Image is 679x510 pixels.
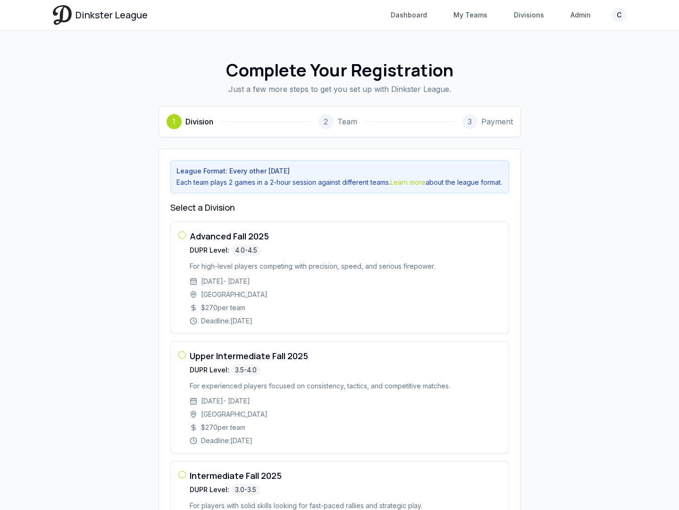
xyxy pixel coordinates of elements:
[190,262,501,271] p: For high-level players competing with precision, speed, and serious firepower.
[167,114,182,129] div: 1
[190,349,501,362] h3: Upper Intermediate Fall 2025
[612,8,627,23] button: C
[201,396,250,406] span: [DATE] - [DATE]
[190,365,229,375] span: DUPR Level:
[190,230,501,243] h3: Advanced Fall 2025
[68,83,612,95] p: Just a few more steps to get you set up with Dinkster League.
[75,8,148,22] span: Dinkster League
[190,381,501,391] p: For experienced players focused on consistency, tactics, and competitive matches.
[185,116,213,127] span: Division
[68,61,612,80] h1: Complete Your Registration
[231,484,260,495] span: 3.0-3.5
[462,114,478,129] div: 3
[170,201,509,214] h3: Select a Division
[190,485,229,494] span: DUPR Level:
[190,246,229,255] span: DUPR Level:
[190,469,501,482] h3: Intermediate Fall 2025
[53,5,72,25] img: Dinkster
[201,410,268,419] span: [GEOGRAPHIC_DATA]
[508,7,550,24] a: Divisions
[390,178,426,186] a: Learn more
[201,303,245,313] span: $ 270 per team
[201,423,245,432] span: $ 270 per team
[481,116,513,127] span: Payment
[201,316,252,326] span: Deadline: [DATE]
[565,7,596,24] a: Admin
[337,116,357,127] span: Team
[448,7,493,24] a: My Teams
[176,178,503,187] p: Each team plays 2 games in a 2-hour session against different teams. about the league format.
[231,245,261,256] span: 4.0-4.5
[201,277,250,286] span: [DATE] - [DATE]
[53,5,148,25] a: Dinkster League
[176,166,503,176] p: League Format: Every other [DATE]
[231,364,260,376] span: 3.5-4.0
[201,436,252,445] span: Deadline: [DATE]
[385,7,433,24] a: Dashboard
[319,114,334,129] div: 2
[201,290,268,299] span: [GEOGRAPHIC_DATA]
